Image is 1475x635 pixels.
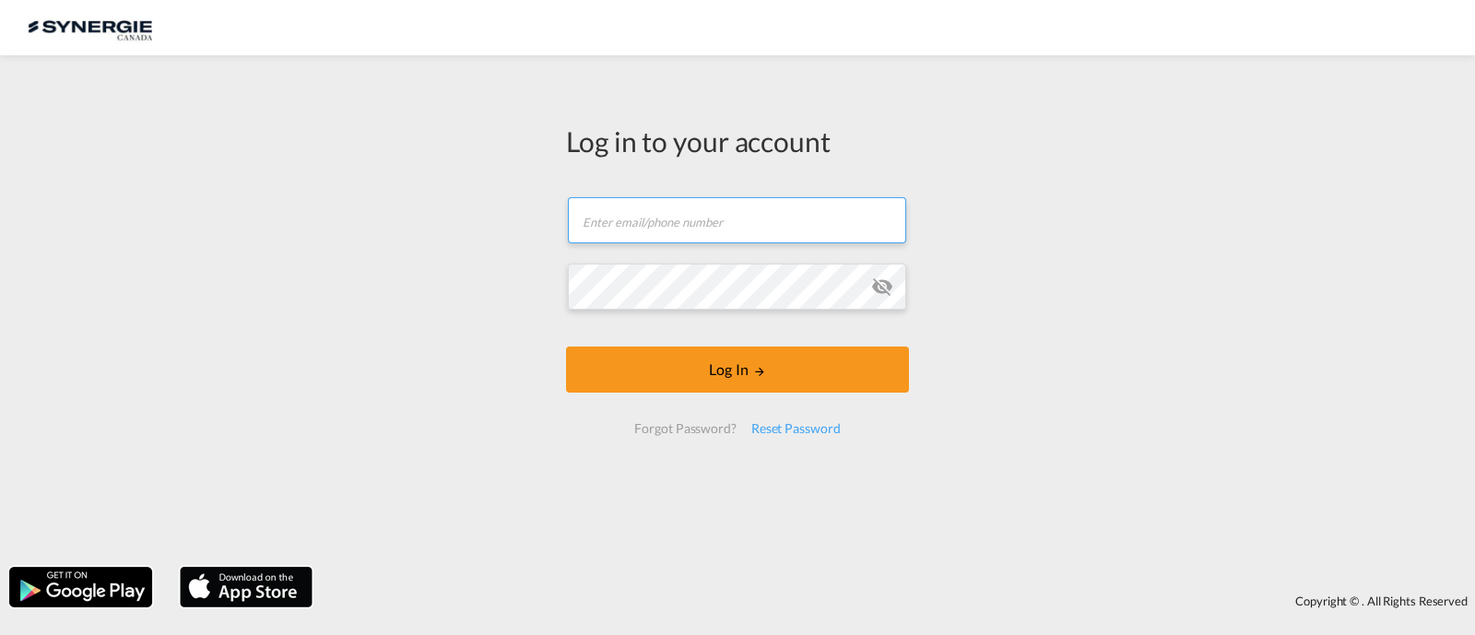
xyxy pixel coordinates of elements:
div: Reset Password [744,412,848,445]
div: Copyright © . All Rights Reserved [322,585,1475,617]
img: apple.png [178,565,314,609]
md-icon: icon-eye-off [871,276,893,298]
input: Enter email/phone number [568,197,906,243]
img: google.png [7,565,154,609]
div: Log in to your account [566,122,909,160]
img: 1f56c880d42311ef80fc7dca854c8e59.png [28,7,152,49]
div: Forgot Password? [627,412,743,445]
button: LOGIN [566,347,909,393]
